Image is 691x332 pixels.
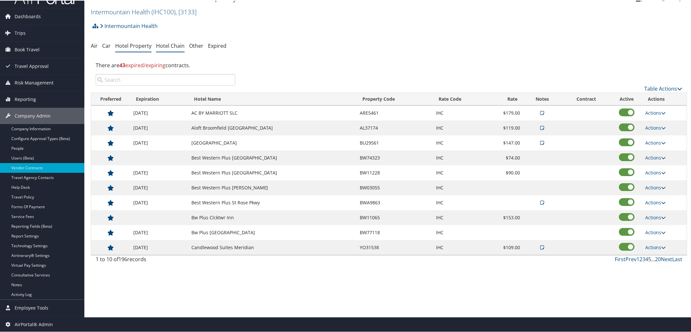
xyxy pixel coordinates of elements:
[645,229,666,235] a: Actions
[15,24,26,41] span: Trips
[645,199,666,205] a: Actions
[433,180,490,195] td: IHC
[15,41,40,57] span: Book Travel
[15,91,36,107] span: Reporting
[636,255,639,262] a: 1
[188,165,357,180] td: Best Western Plus [GEOGRAPHIC_DATA]
[188,180,357,195] td: Best Western Plus [PERSON_NAME]
[188,239,357,254] td: Candlewood Suites Meridian
[642,255,645,262] a: 3
[433,135,490,150] td: IHC
[91,42,98,49] a: Air
[130,120,188,135] td: [DATE]
[433,210,490,224] td: IHC
[357,120,433,135] td: AL37174
[490,210,524,224] td: $153.00
[490,135,524,150] td: $147.00
[639,255,642,262] a: 2
[357,210,433,224] td: BW11065
[130,105,188,120] td: [DATE]
[15,316,53,332] span: AirPortal® Admin
[119,61,165,68] span: expired/expiring
[490,165,524,180] td: $90.00
[433,165,490,180] td: IHC
[91,7,197,16] a: Intermountain Health
[433,224,490,239] td: IHC
[433,239,490,254] td: IHC
[130,165,188,180] td: [DATE]
[91,92,130,105] th: Preferred: activate to sort column ascending
[357,195,433,210] td: BWA9863
[15,74,54,90] span: Risk Management
[15,8,41,24] span: Dashboards
[645,124,666,130] a: Actions
[648,255,651,262] a: 5
[645,154,666,160] a: Actions
[625,255,636,262] a: Prev
[433,195,490,210] td: IHC
[15,107,51,123] span: Company Admin
[490,92,524,105] th: Rate: activate to sort column ascending
[645,169,666,175] a: Actions
[189,42,203,49] a: Other
[130,239,188,254] td: [DATE]
[490,120,524,135] td: $119.00
[188,92,357,105] th: Hotel Name: activate to sort column ascending
[357,150,433,165] td: BW74323
[188,210,357,224] td: Bw Plus Clcktwr Inn
[130,195,188,210] td: [DATE]
[15,57,49,74] span: Travel Approval
[100,19,158,32] a: Intermountain Health
[645,255,648,262] a: 4
[130,135,188,150] td: [DATE]
[188,105,357,120] td: AC BY MARRIOTT SLC
[91,56,687,73] div: There are contracts.
[645,184,666,190] a: Actions
[524,92,561,105] th: Notes: activate to sort column ascending
[612,92,642,105] th: Active: activate to sort column ascending
[645,109,666,115] a: Actions
[188,120,357,135] td: Aloft Broomfield [GEOGRAPHIC_DATA]
[615,255,625,262] a: First
[156,42,185,49] a: Hotel Chain
[102,42,111,49] a: Car
[672,255,682,262] a: Last
[130,180,188,195] td: [DATE]
[119,61,125,68] strong: 43
[433,105,490,120] td: IHC
[490,105,524,120] td: $179.00
[188,195,357,210] td: Best Western Plus St Rose Pkwy
[357,165,433,180] td: BW11228
[188,135,357,150] td: [GEOGRAPHIC_DATA]
[433,120,490,135] td: IHC
[561,92,612,105] th: Contract: activate to sort column ascending
[644,84,682,92] a: Table Actions
[433,150,490,165] td: IHC
[118,255,127,262] span: 196
[357,239,433,254] td: YO31538
[176,7,197,16] span: , [ 3133 ]
[490,239,524,254] td: $109.00
[15,299,48,315] span: Employee Tools
[651,255,655,262] span: …
[357,180,433,195] td: BW03055
[433,92,490,105] th: Rate Code: activate to sort column ascending
[96,255,235,266] div: 1 to 10 of records
[96,73,235,85] input: Search
[655,255,661,262] a: 20
[130,92,188,105] th: Expiration: activate to sort column ascending
[152,7,176,16] span: ( IHC100 )
[645,139,666,145] a: Actions
[208,42,226,49] a: Expired
[357,92,433,105] th: Property Code: activate to sort column ascending
[188,150,357,165] td: Best Western Plus [GEOGRAPHIC_DATA]
[130,224,188,239] td: [DATE]
[357,224,433,239] td: BW77118
[645,214,666,220] a: Actions
[357,105,433,120] td: ARE5461
[115,42,152,49] a: Hotel Property
[645,244,666,250] a: Actions
[357,135,433,150] td: BU29561
[188,224,357,239] td: Bw Plus [GEOGRAPHIC_DATA]
[661,255,672,262] a: Next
